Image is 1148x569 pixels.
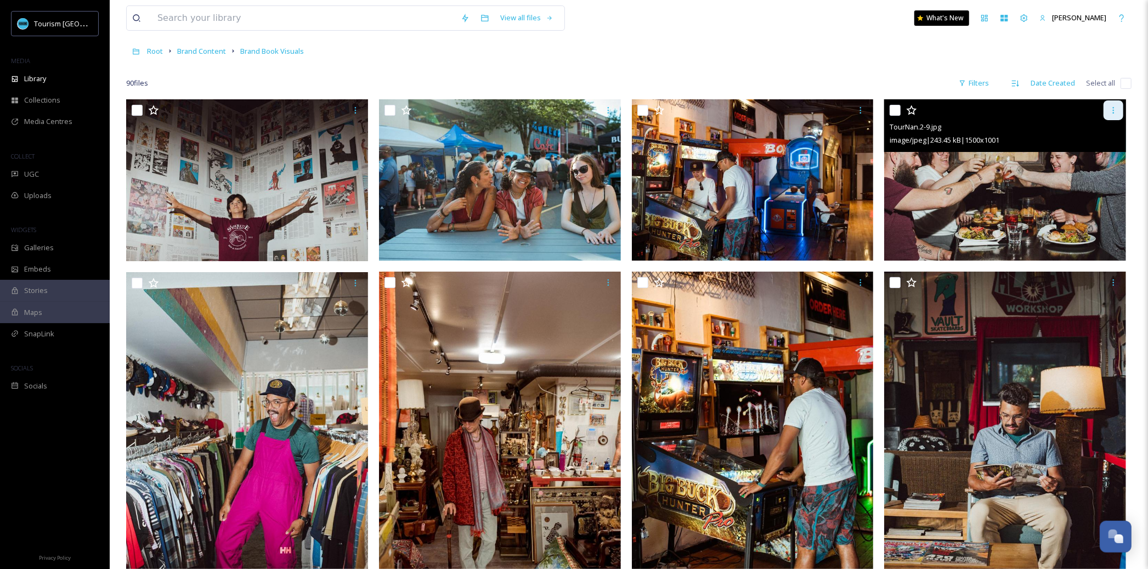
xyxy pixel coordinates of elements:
[147,44,163,58] a: Root
[11,152,35,160] span: COLLECT
[24,329,54,339] span: SnapLink
[177,46,226,56] span: Brand Content
[24,95,60,105] span: Collections
[890,135,999,145] span: image/jpeg | 243.45 kB | 1500 x 1001
[24,264,51,274] span: Embeds
[152,6,455,30] input: Search your library
[39,554,71,561] span: Privacy Policy
[379,99,621,261] img: TourNan.2-21.jpg
[11,57,30,65] span: MEDIA
[240,44,304,58] a: Brand Book Visuals
[884,99,1126,261] img: TourNan.2-9.jpg
[1052,13,1106,22] span: [PERSON_NAME]
[126,78,148,88] span: 90 file s
[24,116,72,127] span: Media Centres
[11,364,33,372] span: SOCIALS
[11,226,36,234] span: WIDGETS
[24,74,46,84] span: Library
[24,285,48,296] span: Stories
[126,99,368,261] img: TourNan-20.jpg
[890,122,941,132] span: TourNan.2-9.jpg
[18,18,29,29] img: tourism_nanaimo_logo.jpeg
[39,550,71,564] a: Privacy Policy
[177,44,226,58] a: Brand Content
[495,7,559,29] a: View all files
[240,46,304,56] span: Brand Book Visuals
[1100,521,1132,553] button: Open Chat
[147,46,163,56] span: Root
[1034,7,1112,29] a: [PERSON_NAME]
[24,381,47,391] span: Socials
[24,307,42,318] span: Maps
[953,72,994,94] div: Filters
[24,190,52,201] span: Uploads
[914,10,969,26] a: What's New
[24,243,54,253] span: Galleries
[632,99,874,261] img: TourNan.2-18.jpg
[1025,72,1081,94] div: Date Created
[1086,78,1115,88] span: Select all
[34,18,132,29] span: Tourism [GEOGRAPHIC_DATA]
[24,169,39,179] span: UGC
